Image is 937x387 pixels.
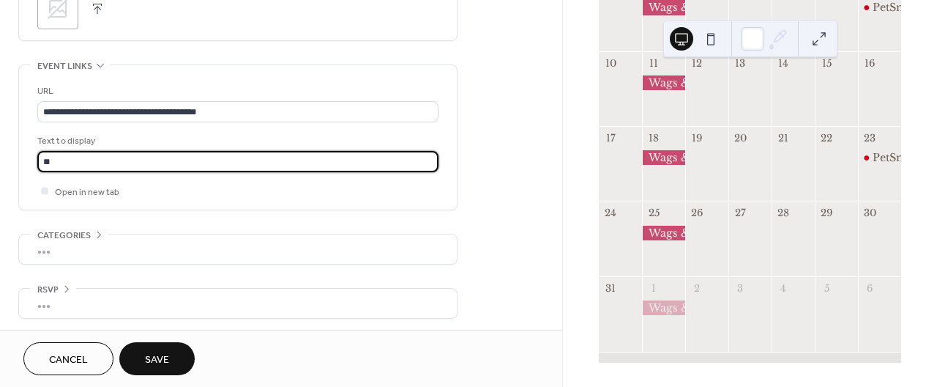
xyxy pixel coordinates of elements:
[690,132,703,145] div: 19
[604,207,617,220] div: 24
[820,56,833,70] div: 15
[647,132,660,145] div: 18
[37,282,59,298] span: RSVP
[23,342,113,375] button: Cancel
[604,132,617,145] div: 17
[733,207,747,220] div: 27
[777,207,790,220] div: 28
[733,281,747,295] div: 3
[690,207,703,220] div: 26
[863,56,876,70] div: 16
[777,56,790,70] div: 14
[858,150,901,165] div: PetSmart Bradley Park
[777,132,790,145] div: 21
[55,185,119,200] span: Open in new tab
[647,207,660,220] div: 25
[777,281,790,295] div: 4
[37,133,436,149] div: Text to display
[733,56,747,70] div: 13
[863,281,876,295] div: 6
[37,59,92,74] span: Event links
[642,226,685,240] div: Wags & Whiskers Walking Club
[820,132,833,145] div: 22
[37,228,91,243] span: Categories
[604,56,617,70] div: 10
[863,132,876,145] div: 23
[647,281,660,295] div: 1
[49,353,88,368] span: Cancel
[647,56,660,70] div: 11
[604,281,617,295] div: 31
[642,75,685,90] div: Wags & Whiskers Walking Club
[119,342,195,375] button: Save
[19,235,457,264] div: •••
[690,56,703,70] div: 12
[37,84,436,99] div: URL
[642,301,685,315] div: Wags & Whiskers Walking Club
[642,150,685,165] div: Wags & Whiskers Walking Club
[690,281,703,295] div: 2
[733,132,747,145] div: 20
[863,207,876,220] div: 30
[19,289,457,318] div: •••
[820,281,833,295] div: 5
[820,207,833,220] div: 29
[145,353,169,368] span: Save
